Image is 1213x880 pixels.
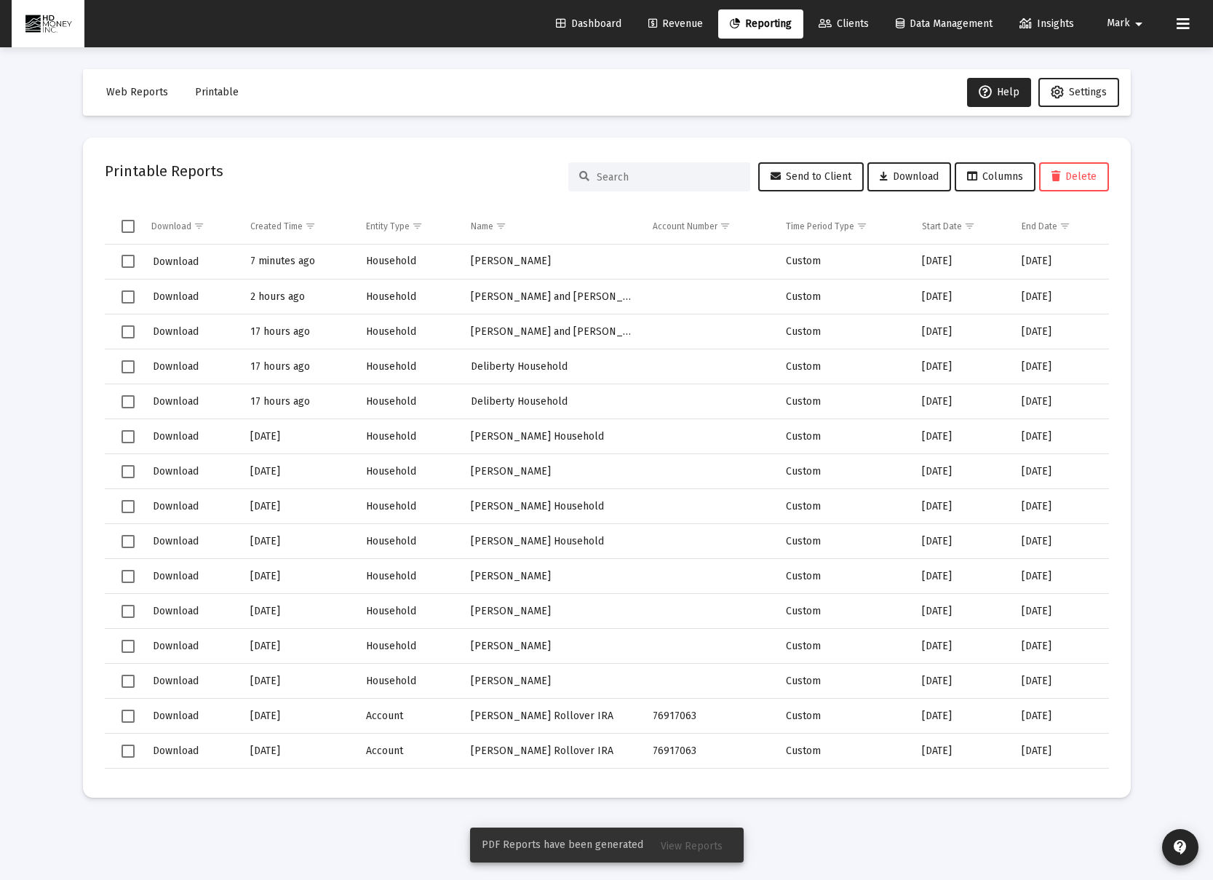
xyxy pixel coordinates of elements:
td: Column End Date [1011,209,1109,244]
td: Custom [776,559,912,594]
td: Custom [776,524,912,559]
td: [DATE] [240,734,356,769]
td: Custom [776,384,912,419]
td: [DATE] [912,349,1011,384]
button: Download [151,705,200,726]
td: Custom [776,245,912,280]
span: Download [153,395,199,408]
td: Household [356,454,461,489]
div: Time Period Type [786,221,854,232]
td: [DATE] [912,699,1011,734]
td: Custom [776,629,912,664]
td: Account [356,699,461,734]
div: Start Date [922,221,962,232]
div: Select row [122,325,135,338]
button: Download [151,670,200,691]
td: [PERSON_NAME] [461,594,643,629]
td: Column Account Number [643,209,776,244]
span: Delete [1051,170,1097,183]
span: Printable [195,86,239,98]
button: Printable [183,78,250,107]
div: Select row [122,500,135,513]
a: Data Management [884,9,1004,39]
div: Select row [122,535,135,548]
td: [DATE] [912,280,1011,314]
td: [DATE] [240,524,356,559]
div: Select row [122,710,135,723]
button: Download [151,566,200,587]
td: Custom [776,489,912,524]
div: Select row [122,640,135,653]
td: [DATE] [1011,769,1109,804]
div: Select row [122,675,135,688]
td: [PERSON_NAME] and [PERSON_NAME] [461,314,643,349]
button: Download [151,356,200,377]
td: 17 hours ago [240,349,356,384]
td: [DATE] [1011,314,1109,349]
span: Show filter options for column 'Account Number' [720,221,731,231]
div: Select all [122,220,135,233]
td: Household [356,629,461,664]
td: [PERSON_NAME] Rollover IRA [461,734,643,769]
td: 76917063 [643,699,776,734]
td: [DATE] [1011,594,1109,629]
a: Revenue [637,9,715,39]
div: Select row [122,465,135,478]
td: [DATE] [912,454,1011,489]
div: Select row [122,255,135,268]
td: Deliberty Household [461,349,643,384]
span: Insights [1019,17,1074,30]
span: Download [153,465,199,477]
td: [DATE] [1011,734,1109,769]
span: Columns [967,170,1023,183]
span: View Reports [661,840,723,852]
td: Household [356,489,461,524]
td: Household [356,384,461,419]
td: Household [356,349,461,384]
span: Show filter options for column 'Entity Type' [412,221,423,231]
td: [DATE] [1011,419,1109,454]
button: Help [967,78,1031,107]
td: 17 hours ago [240,384,356,419]
td: Custom [776,734,912,769]
td: [DATE] [912,769,1011,804]
span: Revenue [648,17,703,30]
td: Custom [776,454,912,489]
button: Download [867,162,951,191]
td: [DATE] [240,629,356,664]
span: Download [153,745,199,757]
td: 76917063 [643,734,776,769]
span: Dashboard [556,17,621,30]
mat-icon: arrow_drop_down [1130,9,1148,39]
span: Web Reports [106,86,168,98]
span: Show filter options for column 'Time Period Type' [856,221,867,231]
button: Columns [955,162,1035,191]
td: [PERSON_NAME] [461,629,643,664]
span: Download [153,360,199,373]
button: Mark [1089,9,1165,38]
button: Download [151,321,200,342]
td: [DATE] [912,629,1011,664]
td: Deliberty Household [461,384,643,419]
span: Help [979,86,1019,98]
button: Send to Client [758,162,864,191]
span: Reporting [730,17,792,30]
span: Show filter options for column 'Created Time' [305,221,316,231]
td: [PERSON_NAME] Rollover IRA [461,699,643,734]
td: [DATE] [1011,245,1109,280]
td: [DATE] [912,245,1011,280]
span: Download [153,535,199,547]
button: Download [151,286,200,307]
div: Entity Type [366,221,410,232]
div: Select row [122,430,135,443]
button: Download [151,426,200,447]
td: 7 minutes ago [240,245,356,280]
td: 2 hours ago [240,280,356,314]
td: [DATE] [912,524,1011,559]
td: [DATE] [912,734,1011,769]
td: [PERSON_NAME] and [PERSON_NAME] [461,280,643,314]
td: Column Created Time [240,209,356,244]
span: Download [153,325,199,338]
button: View Reports [649,832,734,858]
td: [DATE] [912,559,1011,594]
